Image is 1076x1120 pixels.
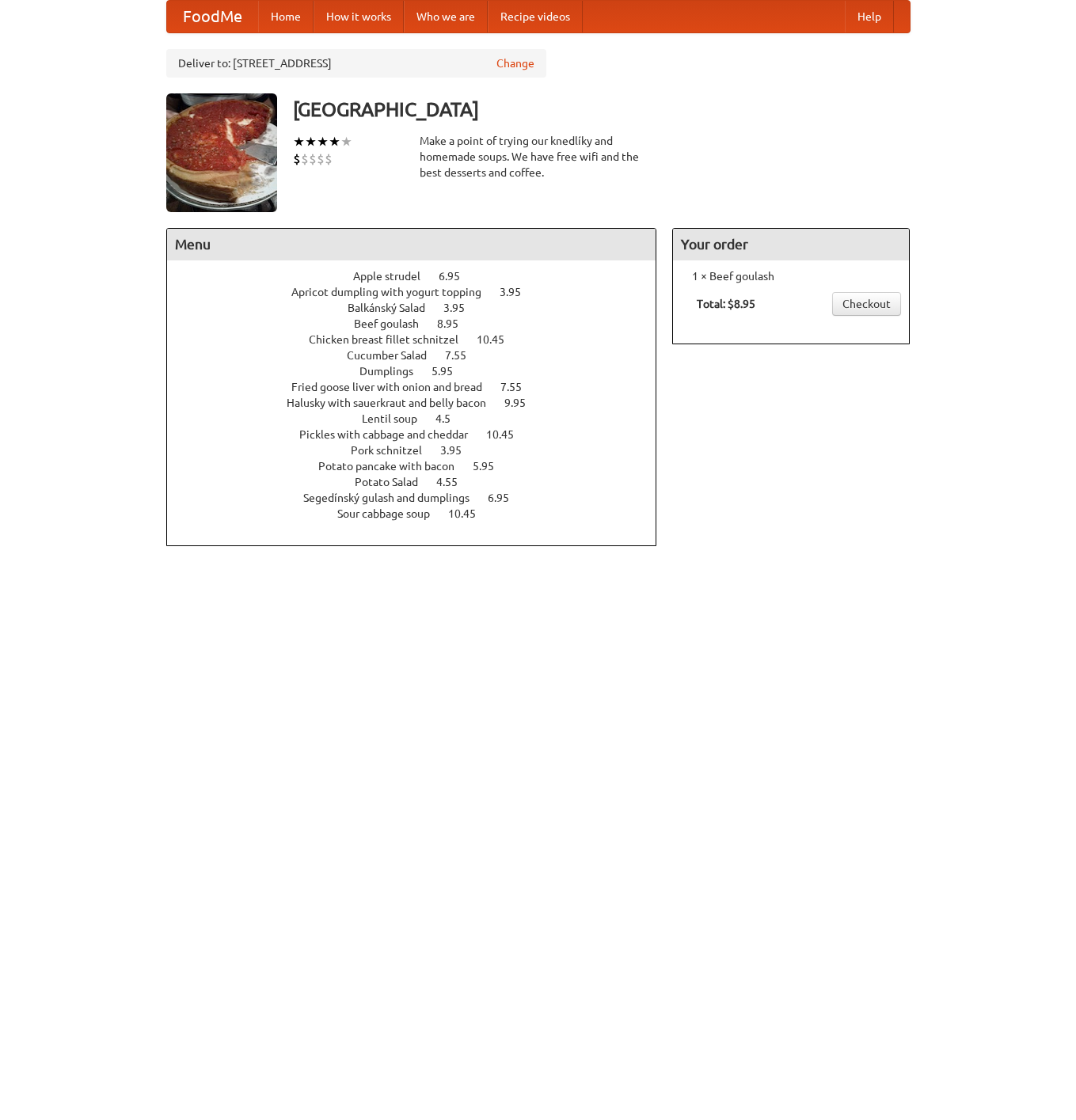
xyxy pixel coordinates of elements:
[299,428,543,441] a: Pickles with cabbage and cheddar 10.45
[845,1,894,32] a: Help
[488,1,583,32] a: Recipe videos
[325,150,333,168] li: $
[348,302,441,314] span: Balkánský Salad
[353,270,489,283] a: Apple strudel 6.95
[166,93,277,212] img: angular.jpg
[477,333,520,346] span: 10.45
[359,365,482,378] a: Dumplings 5.95
[301,150,309,168] li: $
[404,1,488,32] a: Who we are
[291,286,497,298] span: Apricot dumpling with yogurt topping
[317,133,329,150] li: ★
[445,349,482,362] span: 7.55
[500,381,538,393] span: 7.55
[355,476,434,488] span: Potato Salad
[340,133,352,150] li: ★
[293,93,911,125] h3: [GEOGRAPHIC_DATA]
[354,317,488,330] a: Beef goulash 8.95
[314,1,404,32] a: How it works
[167,1,258,32] a: FoodMe
[287,397,502,409] span: Halusky with sauerkraut and belly bacon
[309,150,317,168] li: $
[697,298,755,310] b: Total: $8.95
[309,333,474,346] span: Chicken breast fillet schnitzel
[167,229,656,260] h4: Menu
[329,133,340,150] li: ★
[832,292,901,316] a: Checkout
[436,476,473,488] span: 4.55
[303,492,538,504] a: Segedínský gulash and dumplings 6.95
[488,492,525,504] span: 6.95
[318,460,470,473] span: Potato pancake with bacon
[351,444,438,457] span: Pork schnitzel
[354,317,435,330] span: Beef goulash
[681,268,901,284] li: 1 × Beef goulash
[293,150,301,168] li: $
[287,397,555,409] a: Halusky with sauerkraut and belly bacon 9.95
[293,133,305,150] li: ★
[448,507,492,520] span: 10.45
[359,365,429,378] span: Dumplings
[303,492,485,504] span: Segedínský gulash and dumplings
[291,286,550,298] a: Apricot dumpling with yogurt topping 3.95
[305,133,317,150] li: ★
[291,381,498,393] span: Fried goose liver with onion and bread
[437,317,474,330] span: 8.95
[486,428,530,441] span: 10.45
[299,428,484,441] span: Pickles with cabbage and cheddar
[362,412,480,425] a: Lentil soup 4.5
[347,349,496,362] a: Cucumber Salad 7.55
[362,412,433,425] span: Lentil soup
[348,302,494,314] a: Balkánský Salad 3.95
[347,349,443,362] span: Cucumber Salad
[355,476,487,488] a: Potato Salad 4.55
[317,150,325,168] li: $
[500,286,537,298] span: 3.95
[432,365,469,378] span: 5.95
[353,270,436,283] span: Apple strudel
[291,381,551,393] a: Fried goose liver with onion and bread 7.55
[318,460,523,473] a: Potato pancake with bacon 5.95
[440,444,477,457] span: 3.95
[420,133,657,180] div: Make a point of trying our knedlíky and homemade soups. We have free wifi and the best desserts a...
[496,55,534,71] a: Change
[473,460,510,473] span: 5.95
[166,49,546,78] div: Deliver to: [STREET_ADDRESS]
[504,397,542,409] span: 9.95
[309,333,534,346] a: Chicken breast fillet schnitzel 10.45
[435,412,466,425] span: 4.5
[673,229,909,260] h4: Your order
[258,1,314,32] a: Home
[337,507,505,520] a: Sour cabbage soup 10.45
[443,302,481,314] span: 3.95
[439,270,476,283] span: 6.95
[351,444,491,457] a: Pork schnitzel 3.95
[337,507,446,520] span: Sour cabbage soup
